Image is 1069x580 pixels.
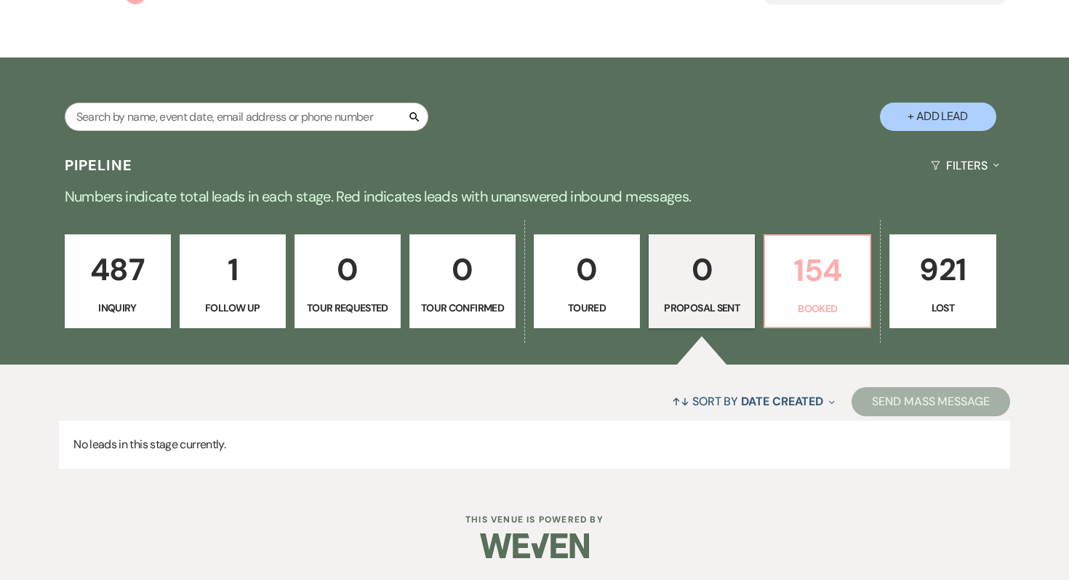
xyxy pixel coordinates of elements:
button: Filters [925,146,1004,185]
button: Sort By Date Created [666,382,841,421]
p: 487 [74,245,161,294]
p: 0 [304,245,391,294]
p: 921 [899,245,986,294]
p: Inquiry [74,300,161,316]
img: Weven Logo [480,520,589,571]
p: Proposal Sent [658,300,745,316]
p: Toured [543,300,630,316]
p: No leads in this stage currently. [59,421,1010,469]
a: 921Lost [889,234,996,329]
p: 0 [543,245,630,294]
a: 0Tour Confirmed [409,234,516,329]
a: 154Booked [764,234,871,329]
p: Lost [899,300,986,316]
p: 154 [774,246,861,295]
p: Tour Confirmed [419,300,506,316]
a: 0Toured [534,234,640,329]
a: 487Inquiry [65,234,171,329]
h3: Pipeline [65,155,133,175]
p: 0 [658,245,745,294]
button: + Add Lead [880,103,996,131]
p: 0 [419,245,506,294]
span: ↑↓ [672,394,689,409]
span: Date Created [741,394,823,409]
input: Search by name, event date, email address or phone number [65,103,428,131]
a: 1Follow Up [180,234,286,329]
p: Tour Requested [304,300,391,316]
p: 1 [189,245,276,294]
p: Booked [774,301,861,317]
button: Send Mass Message [852,387,1010,416]
a: 0Proposal Sent [649,234,755,329]
p: Follow Up [189,300,276,316]
p: Numbers indicate total leads in each stage. Red indicates leads with unanswered inbound messages. [11,185,1058,208]
a: 0Tour Requested [295,234,401,329]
